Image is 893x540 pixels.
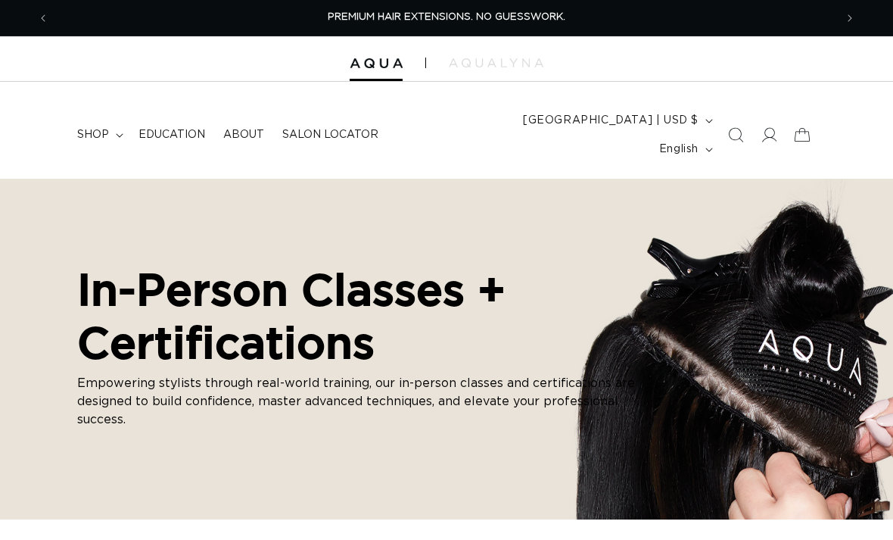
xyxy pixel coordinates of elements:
p: Empowering stylists through real-world training, our in-person classes and certifications are des... [77,374,652,429]
summary: shop [68,119,129,151]
span: [GEOGRAPHIC_DATA] | USD $ [523,113,699,129]
button: English [650,135,719,164]
h2: In-Person Classes + Certifications [77,263,652,368]
button: Next announcement [833,4,867,33]
a: About [214,119,273,151]
span: PREMIUM HAIR EXTENSIONS. NO GUESSWORK. [328,12,565,22]
img: Aqua Hair Extensions [350,58,403,69]
span: About [223,128,264,142]
span: English [659,142,699,158]
img: aqualyna.com [449,58,543,67]
button: [GEOGRAPHIC_DATA] | USD $ [514,106,719,135]
summary: Search [719,118,752,151]
span: Education [138,128,205,142]
a: Education [129,119,214,151]
a: Salon Locator [273,119,387,151]
span: shop [77,128,109,142]
span: Salon Locator [282,128,378,142]
button: Previous announcement [26,4,60,33]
